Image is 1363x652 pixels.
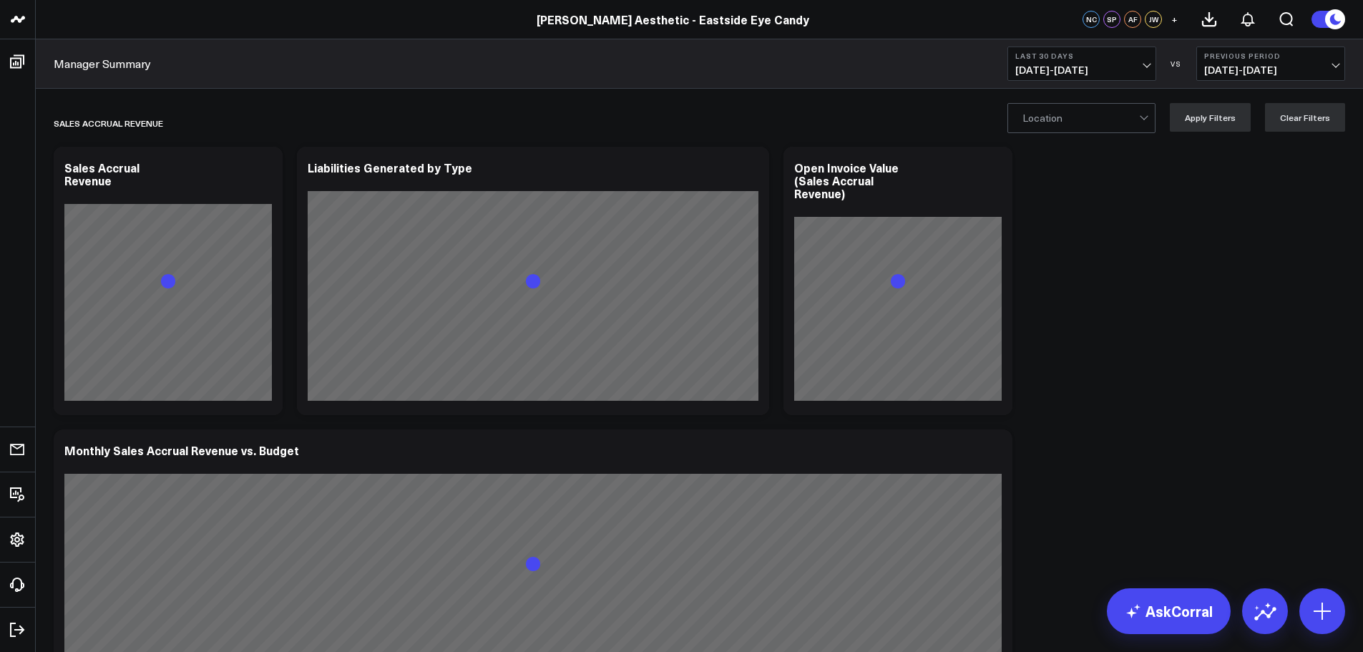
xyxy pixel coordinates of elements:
[54,107,163,140] div: Sales Accrual Revenue
[794,160,899,201] div: Open Invoice Value (Sales Accrual Revenue)
[1015,64,1148,76] span: [DATE] - [DATE]
[1107,588,1231,634] a: AskCorral
[1083,11,1100,28] div: NC
[308,160,472,175] div: Liabilities Generated by Type
[1124,11,1141,28] div: AF
[1015,52,1148,60] b: Last 30 Days
[1196,47,1345,81] button: Previous Period[DATE]-[DATE]
[54,56,151,72] a: Manager Summary
[1103,11,1120,28] div: SP
[1204,64,1337,76] span: [DATE] - [DATE]
[64,442,299,458] div: Monthly Sales Accrual Revenue vs. Budget
[1204,52,1337,60] b: Previous Period
[1170,103,1251,132] button: Apply Filters
[1145,11,1162,28] div: JW
[537,11,809,27] a: [PERSON_NAME] Aesthetic - Eastside Eye Candy
[1171,14,1178,24] span: +
[1007,47,1156,81] button: Last 30 Days[DATE]-[DATE]
[64,160,140,188] div: Sales Accrual Revenue
[1163,59,1189,68] div: VS
[1265,103,1345,132] button: Clear Filters
[1166,11,1183,28] button: +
